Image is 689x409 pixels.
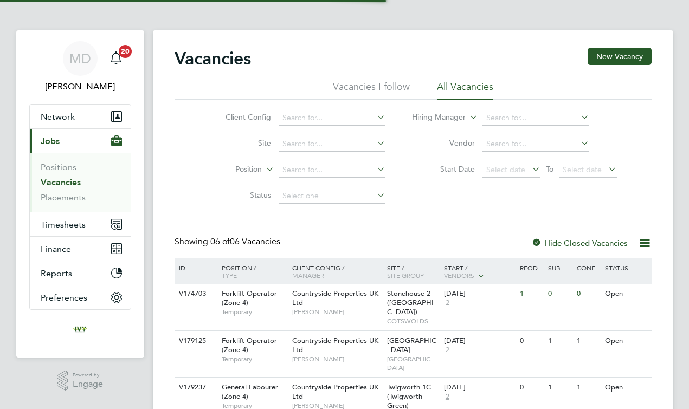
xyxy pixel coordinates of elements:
[176,331,214,351] div: V179125
[30,105,131,128] button: Network
[57,371,103,391] a: Powered byEngage
[30,285,131,309] button: Preferences
[545,284,574,304] div: 0
[403,112,466,123] label: Hiring Manager
[214,258,289,284] div: Position /
[209,190,271,200] label: Status
[209,138,271,148] label: Site
[72,321,89,338] img: ivyresourcegroup-logo-retina.png
[441,258,517,285] div: Start /
[482,111,589,126] input: Search for...
[222,271,237,280] span: Type
[41,293,87,303] span: Preferences
[486,165,525,174] span: Select date
[199,164,262,175] label: Position
[444,392,451,401] span: 2
[176,258,214,277] div: ID
[289,258,384,284] div: Client Config /
[292,382,378,401] span: Countryside Properties UK Ltd
[41,162,76,172] a: Positions
[29,41,131,93] a: MD[PERSON_NAME]
[279,163,385,178] input: Search for...
[517,378,545,398] div: 0
[210,236,280,247] span: 06 Vacancies
[602,258,649,277] div: Status
[531,238,628,248] label: Hide Closed Vacancies
[387,289,434,316] span: Stonehouse 2 ([GEOGRAPHIC_DATA])
[545,378,574,398] div: 1
[105,41,127,76] a: 20
[444,336,514,346] div: [DATE]
[30,237,131,261] button: Finance
[30,212,131,236] button: Timesheets
[175,236,282,248] div: Showing
[387,336,436,354] span: [GEOGRAPHIC_DATA]
[413,164,475,174] label: Start Date
[210,236,230,247] span: 06 of
[41,219,86,230] span: Timesheets
[545,331,574,351] div: 1
[333,80,410,100] li: Vacancies I follow
[29,80,131,93] span: Matt Dewhurst
[292,355,382,363] span: [PERSON_NAME]
[545,258,574,277] div: Sub
[444,289,514,298] div: [DATE]
[29,321,131,338] a: Go to home page
[41,244,71,254] span: Finance
[222,382,278,401] span: General Labourer (Zone 4)
[574,284,602,304] div: 0
[437,80,493,100] li: All Vacancies
[30,153,131,212] div: Jobs
[41,136,60,146] span: Jobs
[602,284,649,304] div: Open
[517,331,545,351] div: 0
[387,271,424,280] span: Site Group
[588,48,652,65] button: New Vacancy
[574,378,602,398] div: 1
[602,331,649,351] div: Open
[444,346,451,355] span: 2
[517,284,545,304] div: 1
[387,317,439,326] span: COTSWOLDS
[563,165,602,174] span: Select date
[482,137,589,152] input: Search for...
[517,258,545,277] div: Reqd
[279,189,385,204] input: Select one
[413,138,475,148] label: Vendor
[30,129,131,153] button: Jobs
[176,378,214,398] div: V179237
[73,371,103,380] span: Powered by
[175,48,251,69] h2: Vacancies
[222,308,287,316] span: Temporary
[41,177,81,187] a: Vacancies
[30,261,131,285] button: Reports
[384,258,441,284] div: Site /
[41,268,72,278] span: Reports
[602,378,649,398] div: Open
[41,192,86,203] a: Placements
[16,30,144,358] nav: Main navigation
[222,355,287,363] span: Temporary
[387,355,439,372] span: [GEOGRAPHIC_DATA]
[574,258,602,277] div: Conf
[444,298,451,308] span: 2
[292,271,324,280] span: Manager
[69,51,91,66] span: MD
[222,336,277,354] span: Forklift Operator (Zone 4)
[574,331,602,351] div: 1
[279,111,385,126] input: Search for...
[176,284,214,304] div: V174703
[222,289,277,307] span: Forklift Operator (Zone 4)
[41,112,75,122] span: Network
[279,137,385,152] input: Search for...
[444,271,474,280] span: Vendors
[292,336,378,354] span: Countryside Properties UK Ltd
[444,383,514,392] div: [DATE]
[543,162,557,176] span: To
[73,380,103,389] span: Engage
[209,112,271,122] label: Client Config
[119,45,132,58] span: 20
[292,308,382,316] span: [PERSON_NAME]
[292,289,378,307] span: Countryside Properties UK Ltd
